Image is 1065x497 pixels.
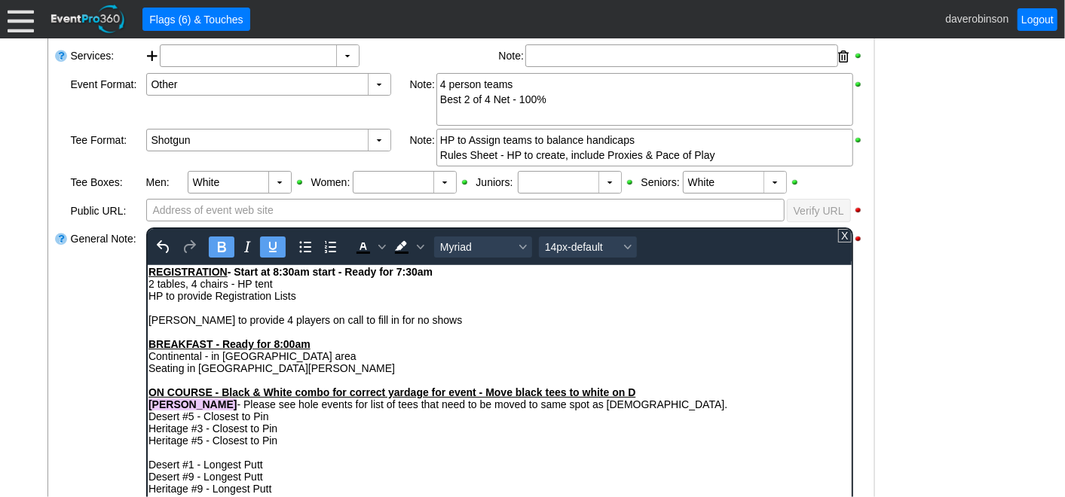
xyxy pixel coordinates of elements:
button: Font Myriad [433,236,531,258]
div: Women: [311,171,353,194]
div: Show Juniors Tee Box when printing; click to hide Juniors Tee Box when printing. [625,177,638,188]
div: Event Format: [69,72,145,127]
div: Add service [146,44,160,70]
div: Note: [499,44,525,69]
div: Tee Boxes: [71,169,146,194]
button: Bold [208,236,234,258]
button: Bullet list [292,236,317,258]
span: Flags (6) & Touches [146,12,246,27]
div: Rules Sheet - HP to create, include Proxies & Pace of Play [440,148,849,163]
div: Note: [410,129,436,166]
div: Show Services when printing; click to hide Services when printing. [853,50,867,61]
div: -[PERSON_NAME] Chicken or fish dish [1,326,703,338]
div: Tee Format: [69,127,145,168]
div: Menu: Click or 'Crtl+M' to toggle menu open/close [8,6,34,32]
div: Hide Event Note when printing; click to show Event Note when printing. [853,233,867,244]
span: Verify URL [791,203,847,218]
button: Italic [234,236,259,258]
div: Show Event Format when printing; click to hide Event Format when printing. [853,79,867,90]
span: Address of event web site [150,200,277,221]
a: Logout [1018,8,1057,31]
div: Juniors: [476,171,518,194]
div: Text color Black [350,236,387,258]
span: Verify URL [791,203,847,218]
div: Best 2 of 4 Net - 100% [440,92,849,107]
div: Men: [146,171,188,194]
div: HP to Assign teams to balance handicaps [440,133,849,148]
span: 14px-default [544,241,618,253]
div: Seniors: [641,171,683,194]
div: Public URL: [69,198,145,226]
div: Background color Black [388,236,426,258]
div: Hide Public URL when printing; click to show Public URL when printing. [853,205,867,215]
div: Show Seniors Tee Box when printing; click to hide Seniors Tee Box when printing. [790,177,803,188]
div: Show Womens Tee Box when printing; click to hide Womens Tee Box when printing. [460,177,473,188]
img: EventPro360 [49,2,127,36]
div: Show Mens Tee Box when printing; click to hide Mens Tee Box when printing. [295,177,308,188]
button: Undo [151,236,176,258]
div: Show Tee Format when printing; click to hide Tee Format when printing. [853,135,867,145]
div: Services: [69,43,145,72]
button: Underline [259,236,285,258]
span: Flags (6) & Touches [146,11,246,27]
span: Myriad [439,241,513,253]
button: Font size 14px-default [538,236,636,258]
button: Redo [176,236,202,258]
div: Close editor [838,229,851,242]
div: 4 person teams [440,77,849,92]
button: Numbered list [317,236,343,258]
span: daverobinson [945,12,1008,24]
div: Remove service [839,45,849,68]
div: Note: [410,73,436,126]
